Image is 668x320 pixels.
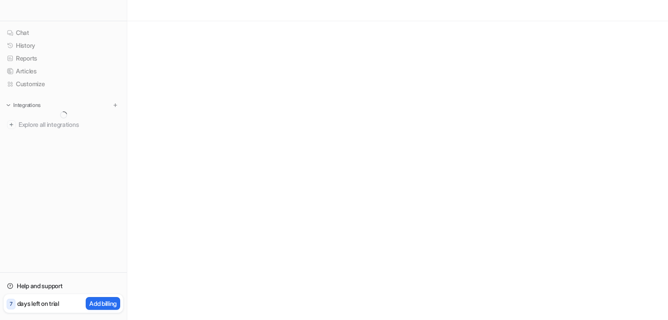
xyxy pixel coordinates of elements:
img: explore all integrations [7,120,16,129]
a: History [4,39,123,52]
a: Reports [4,52,123,65]
p: Add billing [89,299,117,308]
span: Explore all integrations [19,118,120,132]
img: menu_add.svg [112,102,118,108]
button: Integrations [4,101,43,110]
a: Customize [4,78,123,90]
p: Integrations [13,102,41,109]
a: Chat [4,27,123,39]
p: days left on trial [17,299,59,308]
a: Articles [4,65,123,77]
p: 7 [10,300,12,308]
button: Add billing [86,297,120,310]
a: Explore all integrations [4,118,123,131]
img: expand menu [5,102,11,108]
a: Help and support [4,280,123,292]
